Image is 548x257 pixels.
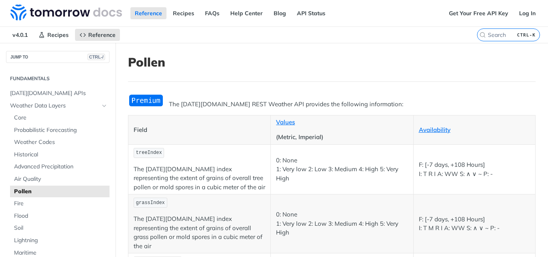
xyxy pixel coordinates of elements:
[14,212,108,220] span: Flood
[10,161,110,173] a: Advanced Precipitation
[10,4,122,20] img: Tomorrow.io Weather API Docs
[515,31,538,39] kbd: CTRL-K
[34,29,73,41] a: Recipes
[14,114,108,122] span: Core
[10,222,110,234] a: Soil
[14,175,108,183] span: Air Quality
[10,149,110,161] a: Historical
[6,87,110,99] a: [DATE][DOMAIN_NAME] APIs
[419,126,451,134] a: Availability
[14,126,108,134] span: Probabilistic Forecasting
[276,133,408,142] p: (Metric, Imperial)
[14,151,108,159] span: Historical
[276,118,295,126] a: Values
[14,163,108,171] span: Advanced Precipitation
[419,215,530,233] p: F: [-7 days, +108 Hours] I: T M R I A: WW S: ∧ ∨ ~ P: -
[292,7,330,19] a: API Status
[269,7,290,19] a: Blog
[419,160,530,178] p: F: [-7 days, +108 Hours] I: T R I A: WW S: ∧ ∨ ~ P: -
[444,7,513,19] a: Get Your Free API Key
[134,125,265,135] p: Field
[136,200,165,206] span: grassIndex
[6,75,110,82] h2: Fundamentals
[10,102,99,110] span: Weather Data Layers
[87,54,105,60] span: CTRL-/
[14,249,108,257] span: Maritime
[276,210,408,237] p: 0: None 1: Very low 2: Low 3: Medium 4: High 5: Very High
[10,112,110,124] a: Core
[14,188,108,196] span: Pollen
[14,224,108,232] span: Soil
[515,7,540,19] a: Log In
[128,55,536,69] h1: Pollen
[136,150,162,156] span: treeIndex
[10,198,110,210] a: Fire
[276,156,408,183] p: 0: None 1: Very low 2: Low 3: Medium 4: High 5: Very High
[10,235,110,247] a: Lightning
[10,186,110,198] a: Pollen
[14,237,108,245] span: Lightning
[10,210,110,222] a: Flood
[10,124,110,136] a: Probabilistic Forecasting
[75,29,120,41] a: Reference
[479,32,486,38] svg: Search
[88,31,116,38] span: Reference
[101,103,108,109] button: Hide subpages for Weather Data Layers
[14,138,108,146] span: Weather Codes
[128,100,536,109] p: The [DATE][DOMAIN_NAME] REST Weather API provides the following information:
[8,29,32,41] span: v4.0.1
[201,7,224,19] a: FAQs
[6,51,110,63] button: JUMP TOCTRL-/
[14,200,108,208] span: Fire
[134,165,265,192] p: The [DATE][DOMAIN_NAME] index representing the extent of grains of overall tree pollen or mold sp...
[10,89,108,97] span: [DATE][DOMAIN_NAME] APIs
[6,100,110,112] a: Weather Data LayersHide subpages for Weather Data Layers
[47,31,69,38] span: Recipes
[130,7,166,19] a: Reference
[134,215,265,251] p: The [DATE][DOMAIN_NAME] index representing the extent of grains of overall grass pollen or mold s...
[10,173,110,185] a: Air Quality
[226,7,267,19] a: Help Center
[168,7,199,19] a: Recipes
[10,136,110,148] a: Weather Codes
